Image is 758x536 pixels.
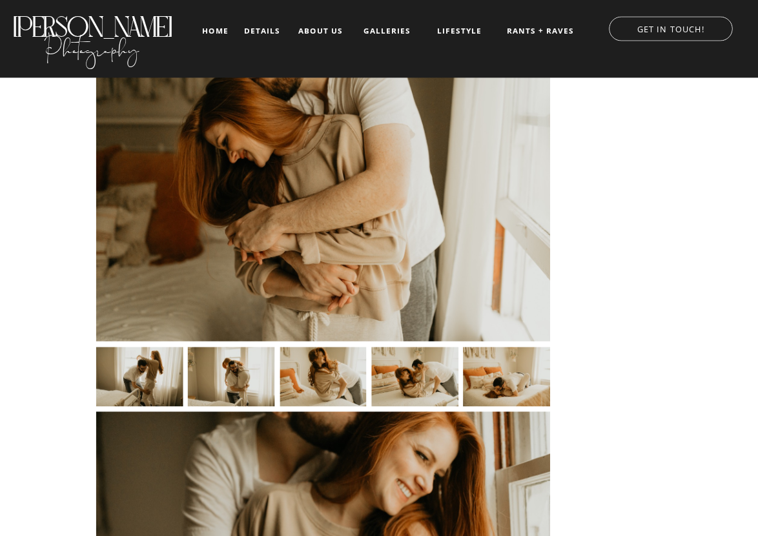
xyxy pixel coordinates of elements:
img: athomeengagement-jessieschultzphotography-cozyengagement-engagement-engagementphotos-athomechille... [371,346,458,407]
a: home [200,26,230,35]
a: galleries [361,26,413,36]
img: athomeengagement-jessieschultzphotography-cozyengagement-engagement-engagementphotos-athomechille... [96,346,183,407]
a: Photography [11,25,173,67]
a: LIFESTYLE [427,26,491,36]
a: GET IN TOUCH! [597,21,746,34]
img: athomeengagement-jessieschultzphotography-cozyengagement-engagement-engagementphotos-athomechille... [464,346,551,407]
a: RANTS + RAVES [506,26,576,36]
a: details [244,26,280,34]
img: athomeengagement-jessieschultzphotography-cozyengagement-engagement-engagementphotos-athomechille... [280,346,367,407]
a: [PERSON_NAME] [11,10,173,31]
img: athomeengagement-jessieschultzphotography-cozyengagement-engagement-engagementphotos-athomechille... [96,38,550,341]
a: about us [294,26,347,36]
img: athomeengagement-jessieschultzphotography-cozyengagement-engagement-engagementphotos-athomechille... [188,346,275,407]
